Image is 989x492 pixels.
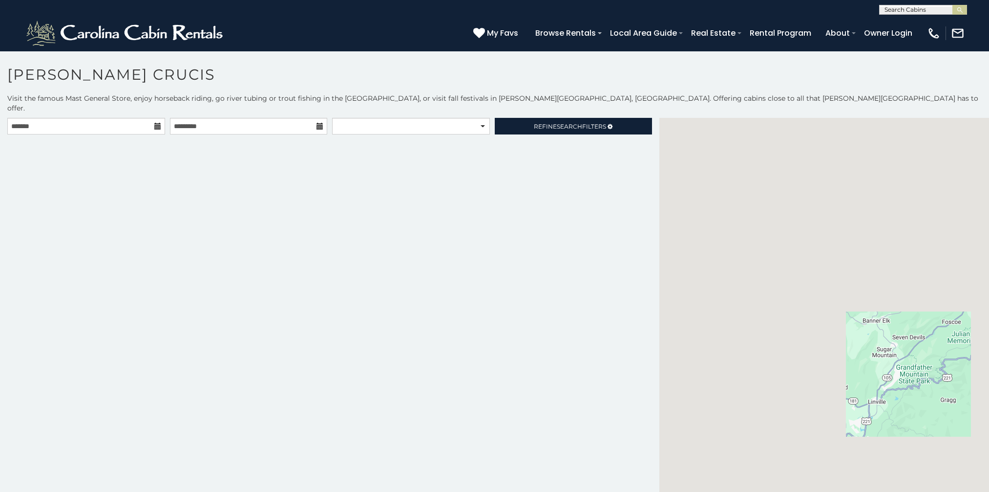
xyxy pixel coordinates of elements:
a: Local Area Guide [605,24,682,42]
a: RefineSearchFilters [495,118,652,134]
span: Refine Filters [534,123,606,130]
a: Real Estate [686,24,740,42]
img: mail-regular-white.png [951,26,965,40]
a: About [821,24,855,42]
span: My Favs [487,27,518,39]
a: My Favs [473,27,521,40]
img: phone-regular-white.png [927,26,941,40]
a: Rental Program [745,24,816,42]
img: White-1-2.png [24,19,227,48]
span: Search [557,123,582,130]
a: Browse Rentals [530,24,601,42]
a: Owner Login [859,24,917,42]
